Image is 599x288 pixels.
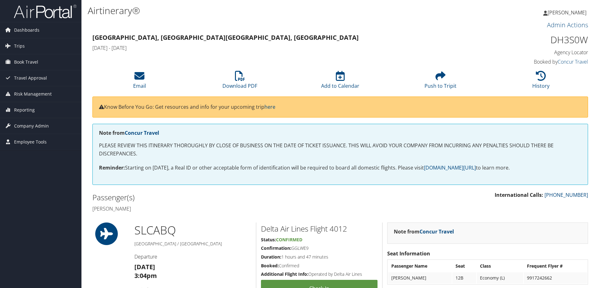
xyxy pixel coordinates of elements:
span: Employee Tools [14,134,47,150]
h5: Operated by Delta Air Lines [261,271,378,277]
th: Passenger Name [388,260,452,272]
span: Dashboards [14,22,39,38]
h2: Passenger(s) [92,192,336,203]
h5: Confirmed [261,263,378,269]
a: Concur Travel [419,228,454,235]
strong: [GEOGRAPHIC_DATA], [GEOGRAPHIC_DATA] [GEOGRAPHIC_DATA], [GEOGRAPHIC_DATA] [92,33,359,42]
strong: Note from [394,228,454,235]
strong: [DATE] [134,263,155,271]
th: Class [477,260,523,272]
strong: Confirmation: [261,245,291,251]
h4: [PERSON_NAME] [92,205,336,212]
a: here [264,103,275,110]
p: Know Before You Go: Get resources and info for your upcoming trip [99,103,581,111]
h4: Departure [134,253,251,260]
strong: Note from [99,129,159,136]
h4: [DATE] - [DATE] [92,45,462,51]
a: History [532,74,550,89]
span: Trips [14,38,25,54]
a: Concur Travel [125,129,159,136]
p: Starting on [DATE], a Real ID or other acceptable form of identification will be required to boar... [99,164,581,172]
span: Book Travel [14,54,38,70]
strong: 3:04pm [134,271,157,280]
h1: SLC ABQ [134,223,251,238]
h1: DH3S0W [471,33,588,46]
a: Email [133,74,146,89]
a: [PERSON_NAME] [543,3,593,22]
span: Confirmed [276,237,302,243]
td: 9917242662 [524,272,587,284]
strong: Duration: [261,254,281,260]
h1: Airtinerary® [88,4,425,17]
th: Frequent Flyer # [524,260,587,272]
a: [PHONE_NUMBER] [544,191,588,198]
span: [PERSON_NAME] [548,9,586,16]
strong: Status: [261,237,276,243]
span: Travel Approval [14,70,47,86]
p: PLEASE REVIEW THIS ITINERARY THOROUGHLY BY CLOSE OF BUSINESS ON THE DATE OF TICKET ISSUANCE. THIS... [99,142,581,158]
a: [DOMAIN_NAME][URL] [424,164,476,171]
a: Admin Actions [547,21,588,29]
span: Risk Management [14,86,52,102]
img: airportal-logo.png [14,4,76,19]
h5: [GEOGRAPHIC_DATA] / [GEOGRAPHIC_DATA] [134,241,251,247]
td: [PERSON_NAME] [388,272,452,284]
td: Economy (L) [477,272,523,284]
h4: Agency Locator [471,49,588,56]
span: Company Admin [14,118,49,134]
h5: GGLWE9 [261,245,378,251]
strong: Additional Flight Info: [261,271,308,277]
h4: Booked by [471,58,588,65]
a: Download PDF [222,74,257,89]
strong: Reminder: [99,164,125,171]
h2: Delta Air Lines Flight 4012 [261,223,378,234]
h5: 1 hours and 47 minutes [261,254,378,260]
strong: Seat Information [387,250,430,257]
td: 12B [452,272,476,284]
a: Push to Tripit [425,74,456,89]
strong: Booked: [261,263,279,269]
th: Seat [452,260,476,272]
a: Add to Calendar [321,74,359,89]
a: Concur Travel [558,58,588,65]
span: Reporting [14,102,35,118]
strong: International Calls: [495,191,543,198]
